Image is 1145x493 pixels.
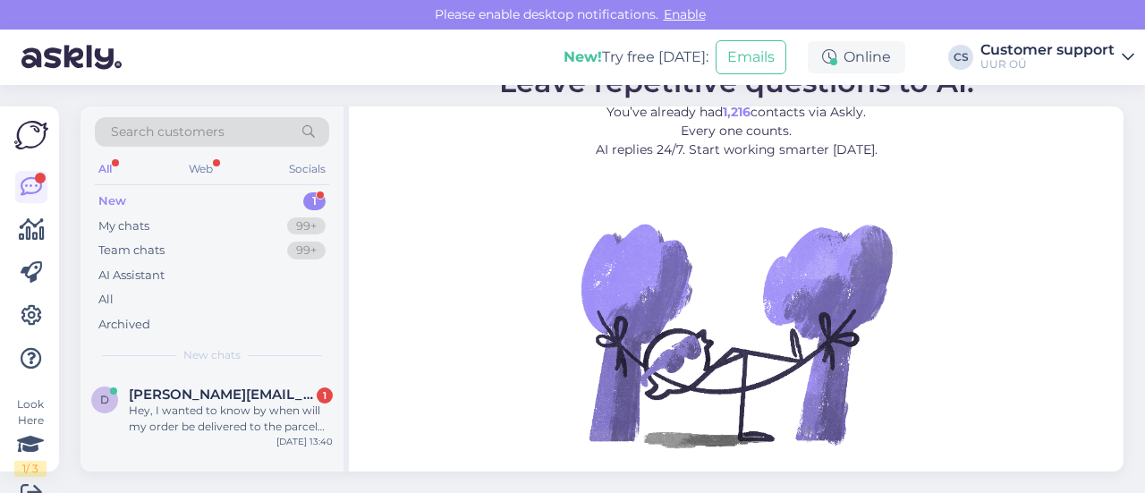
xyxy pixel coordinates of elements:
div: UUR OÜ [980,57,1115,72]
div: All [98,291,114,309]
img: Askly Logo [14,121,48,149]
b: New! [564,48,602,65]
div: 99+ [287,217,326,235]
div: CS [948,45,973,70]
div: Try free [DATE]: [564,47,708,68]
div: Team chats [98,242,165,259]
div: [DATE] 13:40 [276,435,333,448]
div: AI Assistant [98,267,165,285]
span: New chats [183,347,241,363]
div: 1 [303,192,326,210]
span: Search customers [111,123,225,141]
div: All [95,157,115,181]
a: Customer supportUUR OÜ [980,43,1134,72]
div: Web [185,157,216,181]
div: Customer support [980,43,1115,57]
div: Look Here [14,396,47,477]
b: 1,216 [723,104,751,120]
div: 1 / 3 [14,461,47,477]
div: Hey, I wanted to know by when will my order be delivered to the parcel machine. Order #536608 [129,403,333,435]
div: Socials [285,157,329,181]
div: My chats [98,217,149,235]
div: 99+ [287,242,326,259]
span: d [100,393,109,406]
div: New [98,192,126,210]
span: durrah.abdullah@gmail.com [129,387,315,403]
div: 1 [317,387,333,404]
p: You’ve already had contacts via Askly. Every one counts. AI replies 24/7. Start working smarter [... [499,103,974,159]
div: Archived [98,316,150,334]
span: Enable [658,6,711,22]
button: Emails [716,40,786,74]
div: Online [808,41,905,73]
